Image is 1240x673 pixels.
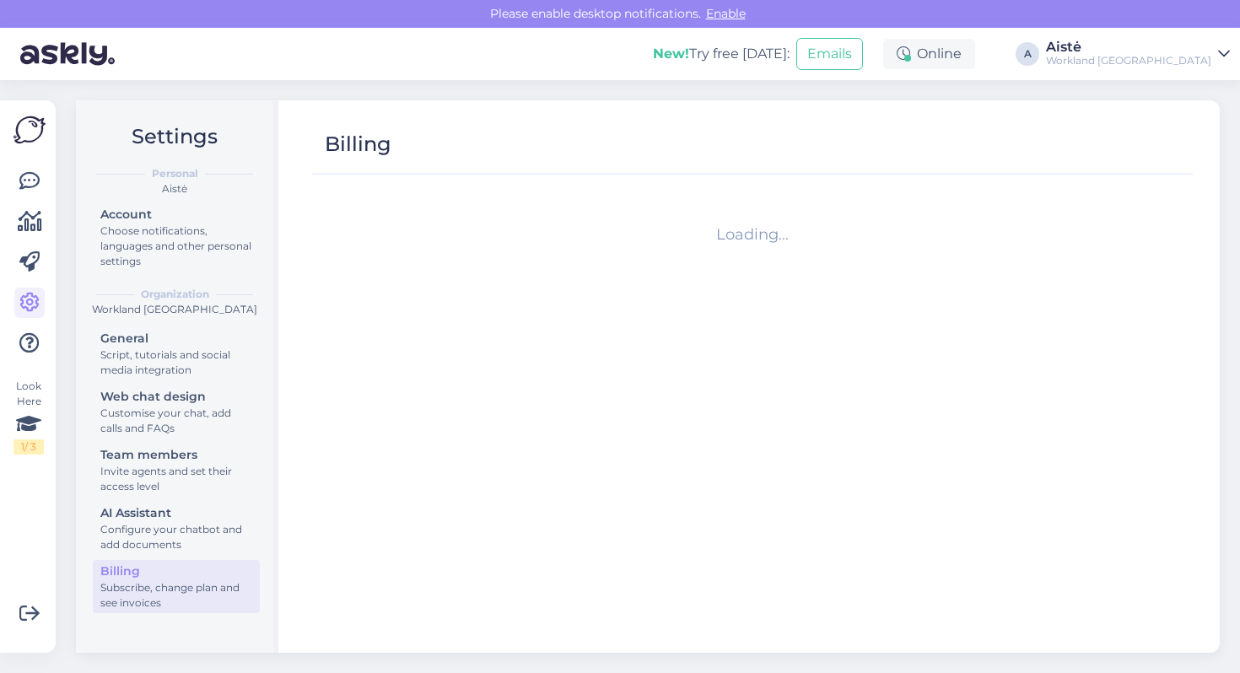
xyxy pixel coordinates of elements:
[100,580,252,611] div: Subscribe, change plan and see invoices
[100,388,252,406] div: Web chat design
[1046,40,1211,54] div: Aistė
[653,44,790,64] div: Try free [DATE]:
[100,206,252,223] div: Account
[100,563,252,580] div: Billing
[653,46,689,62] b: New!
[152,166,198,181] b: Personal
[325,128,391,160] div: Billing
[100,464,252,494] div: Invite agents and set their access level
[100,223,252,269] div: Choose notifications, languages and other personal settings
[100,446,252,464] div: Team members
[100,406,252,436] div: Customise your chat, add calls and FAQs
[13,439,44,455] div: 1 / 3
[701,6,751,21] span: Enable
[100,522,252,552] div: Configure your chatbot and add documents
[89,302,260,317] div: Workland [GEOGRAPHIC_DATA]
[93,444,260,497] a: Team membersInvite agents and set their access level
[1046,54,1211,67] div: Workland [GEOGRAPHIC_DATA]
[93,502,260,555] a: AI AssistantConfigure your chatbot and add documents
[93,203,260,272] a: AccountChoose notifications, languages and other personal settings
[141,287,209,302] b: Organization
[89,121,260,153] h2: Settings
[93,327,260,380] a: GeneralScript, tutorials and social media integration
[100,347,252,378] div: Script, tutorials and social media integration
[13,379,44,455] div: Look Here
[796,38,863,70] button: Emails
[100,330,252,347] div: General
[93,560,260,613] a: BillingSubscribe, change plan and see invoices
[89,181,260,197] div: Aistė
[883,39,975,69] div: Online
[13,114,46,146] img: Askly Logo
[1016,42,1039,66] div: A
[100,504,252,522] div: AI Assistant
[319,223,1186,246] div: Loading...
[1046,40,1230,67] a: AistėWorkland [GEOGRAPHIC_DATA]
[93,385,260,439] a: Web chat designCustomise your chat, add calls and FAQs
